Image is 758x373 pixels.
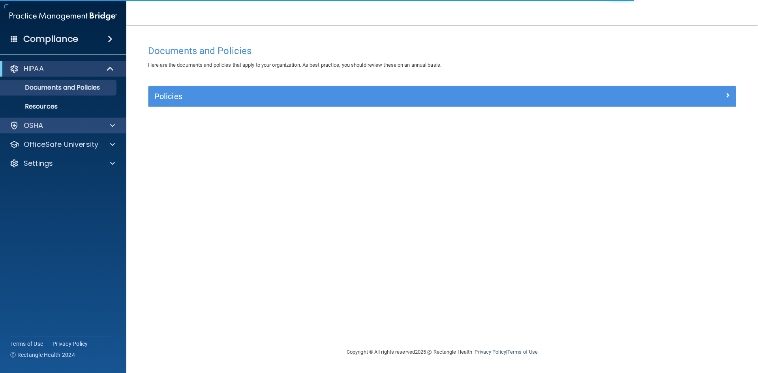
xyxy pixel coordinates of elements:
[24,121,43,130] p: OSHA
[53,340,88,348] a: Privacy Policy
[9,8,117,24] img: PMB logo
[475,349,506,355] a: Privacy Policy
[9,121,115,130] a: OSHA
[9,159,115,168] a: Settings
[154,90,730,103] a: Policies
[10,340,43,348] a: Terms of Use
[23,34,78,45] h4: Compliance
[24,64,44,73] p: HIPAA
[148,46,736,56] h4: Documents and Policies
[507,349,538,355] a: Terms of Use
[10,351,75,359] span: Ⓒ Rectangle Health 2024
[154,92,583,101] h5: Policies
[24,140,98,149] p: OfficeSafe University
[5,84,113,92] p: Documents and Policies
[9,140,115,149] a: OfficeSafe University
[5,103,113,111] p: Resources
[148,62,441,68] span: Here are the documents and policies that apply to your organization. As best practice, you should...
[9,64,114,73] a: HIPAA
[24,159,53,168] p: Settings
[298,339,586,365] div: Copyright © All rights reserved 2025 @ Rectangle Health | |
